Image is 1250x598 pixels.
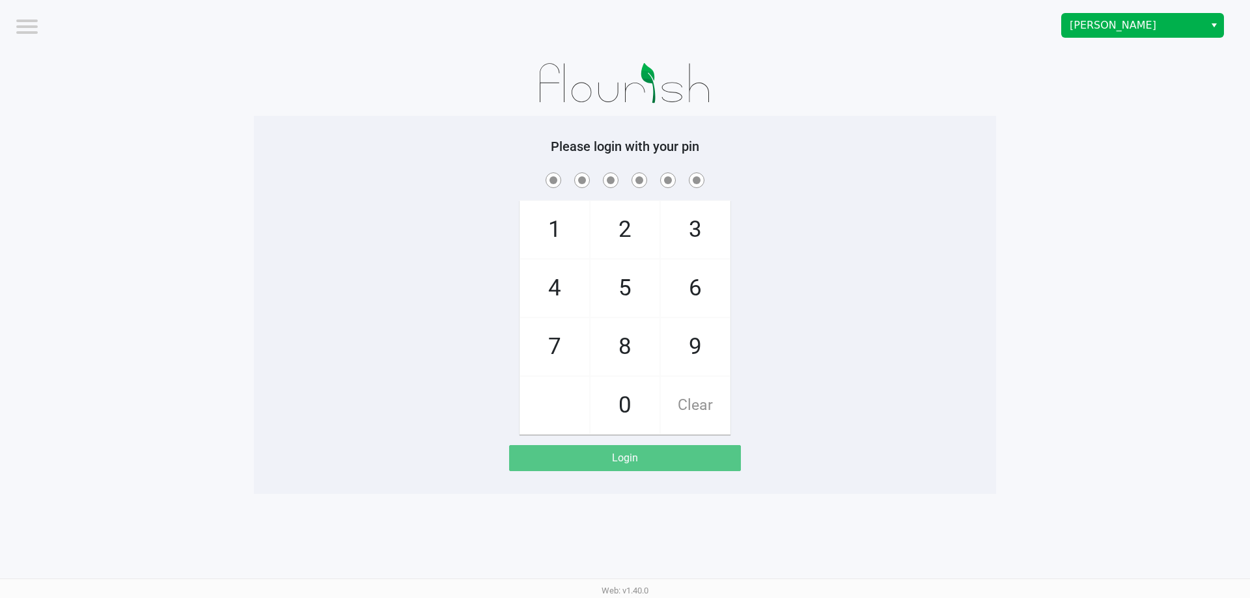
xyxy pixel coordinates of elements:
[661,377,730,434] span: Clear
[661,201,730,258] span: 3
[1070,18,1197,33] span: [PERSON_NAME]
[590,201,660,258] span: 2
[661,260,730,317] span: 6
[590,318,660,375] span: 8
[520,260,589,317] span: 4
[590,377,660,434] span: 0
[661,318,730,375] span: 9
[520,201,589,258] span: 1
[1204,14,1223,37] button: Select
[520,318,589,375] span: 7
[590,260,660,317] span: 5
[264,139,986,154] h5: Please login with your pin
[602,586,648,595] span: Web: v1.40.0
